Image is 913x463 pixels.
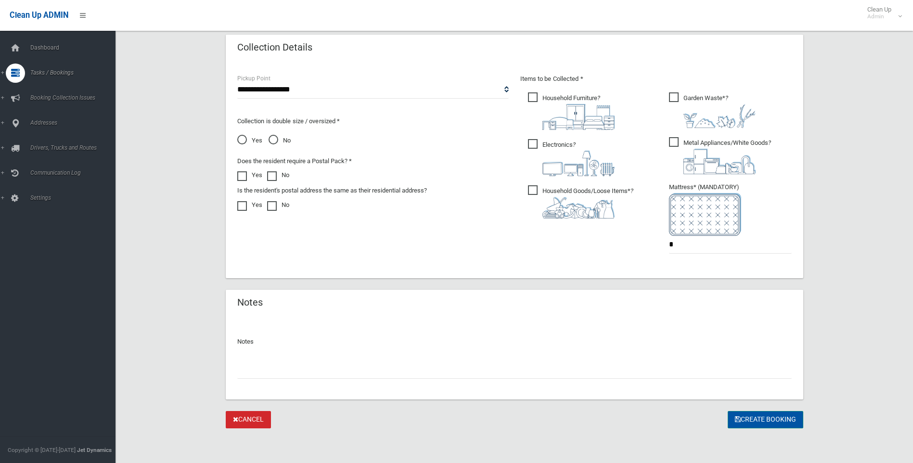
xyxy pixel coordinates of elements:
img: b13cc3517677393f34c0a387616ef184.png [542,197,615,219]
span: Metal Appliances/White Goods [669,137,771,174]
span: Dashboard [27,44,123,51]
span: Mattress* (MANDATORY) [669,183,792,236]
label: Yes [237,169,262,181]
span: Clean Up ADMIN [10,11,68,20]
i: ? [542,94,615,130]
span: Garden Waste* [669,92,756,128]
img: 394712a680b73dbc3d2a6a3a7ffe5a07.png [542,151,615,176]
p: Collection is double size / oversized * [237,116,509,127]
span: Communication Log [27,169,123,176]
a: Cancel [226,411,271,429]
span: Drivers, Trucks and Routes [27,144,123,151]
span: Yes [237,135,262,146]
span: Copyright © [DATE]-[DATE] [8,447,76,453]
span: Settings [27,194,123,201]
p: Notes [237,336,792,347]
header: Notes [226,293,274,312]
i: ? [683,94,756,128]
span: Clean Up [862,6,901,20]
label: No [267,169,289,181]
img: 36c1b0289cb1767239cdd3de9e694f19.png [683,149,756,174]
i: ? [683,139,771,174]
header: Collection Details [226,38,324,57]
label: Yes [237,199,262,211]
p: Items to be Collected * [520,73,792,85]
small: Admin [867,13,891,20]
i: ? [542,187,633,219]
span: Tasks / Bookings [27,69,123,76]
span: Household Goods/Loose Items* [528,185,633,219]
span: Addresses [27,119,123,126]
span: No [269,135,291,146]
span: Electronics [528,139,615,176]
label: Is the resident's postal address the same as their residential address? [237,185,427,196]
span: Household Furniture [528,92,615,130]
img: aa9efdbe659d29b613fca23ba79d85cb.png [542,104,615,130]
label: Does the resident require a Postal Pack? * [237,155,352,167]
span: Booking Collection Issues [27,94,123,101]
img: 4fd8a5c772b2c999c83690221e5242e0.png [683,104,756,128]
i: ? [542,141,615,176]
label: No [267,199,289,211]
strong: Jet Dynamics [77,447,112,453]
img: e7408bece873d2c1783593a074e5cb2f.png [669,193,741,236]
button: Create Booking [728,411,803,429]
